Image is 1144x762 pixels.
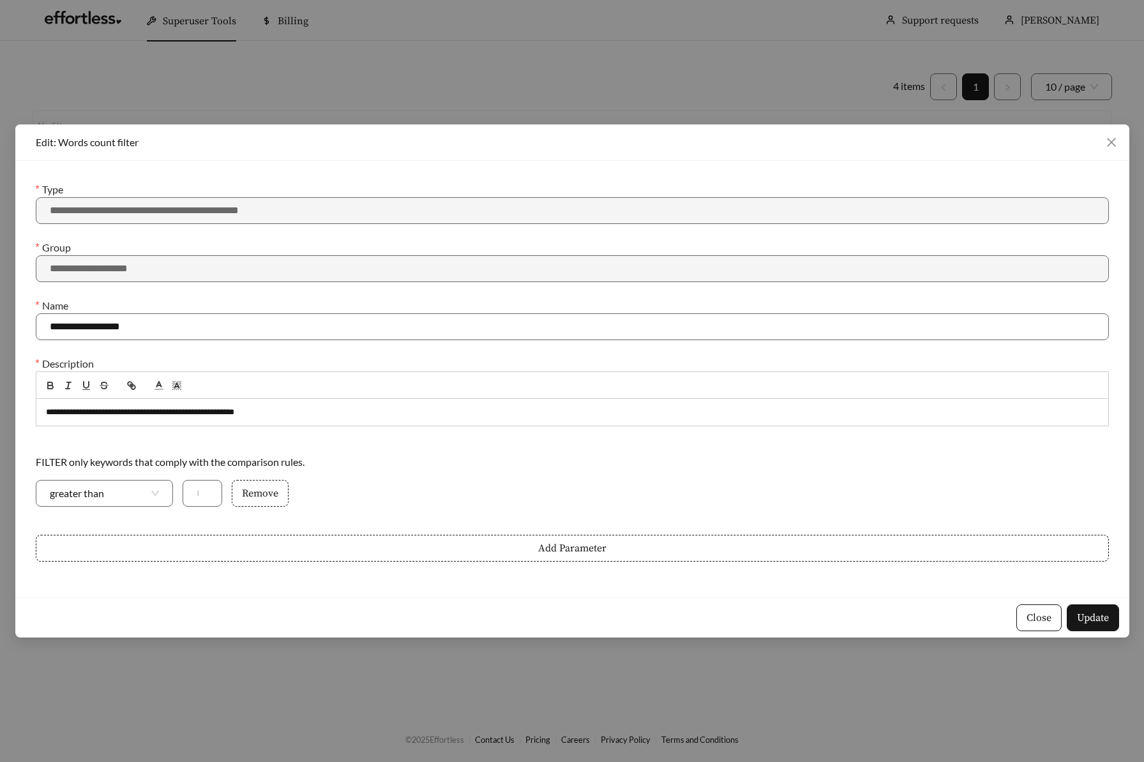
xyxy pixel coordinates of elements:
[1067,604,1119,631] button: Update
[1027,610,1051,625] span: Close
[232,480,289,507] button: Remove
[36,197,1109,224] input: Type
[36,313,1109,340] input: Name
[1094,124,1129,160] button: Close
[36,535,1109,562] button: Add Parameter
[36,454,1109,470] p: FILTER only keywords that comply with the comparison rules.
[242,486,278,501] span: Remove
[538,541,606,556] span: Add Parameter
[36,182,63,197] label: Type
[36,255,1109,282] input: Group
[36,356,94,371] label: Description
[1106,137,1117,148] span: close
[50,481,160,506] span: greater than
[36,298,68,313] label: Name
[15,124,1129,161] div: Edit: Words count filter
[1016,604,1062,631] button: Close
[36,240,71,255] label: Group
[1077,610,1109,625] span: Update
